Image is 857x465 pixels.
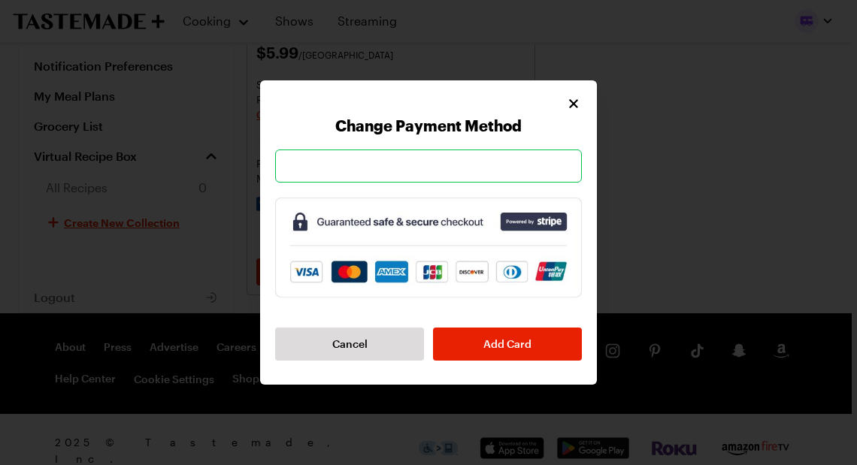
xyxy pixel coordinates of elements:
[283,157,574,175] iframe: Secure card payment input frame
[433,328,582,361] button: Add Card
[332,337,368,352] span: Cancel
[483,337,531,352] span: Add Card
[565,95,582,112] button: Close
[275,116,582,134] h2: Change Payment Method
[275,328,424,361] button: Cancel
[275,198,582,297] img: Guaranteed safe and secure checkout powered by Stripe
